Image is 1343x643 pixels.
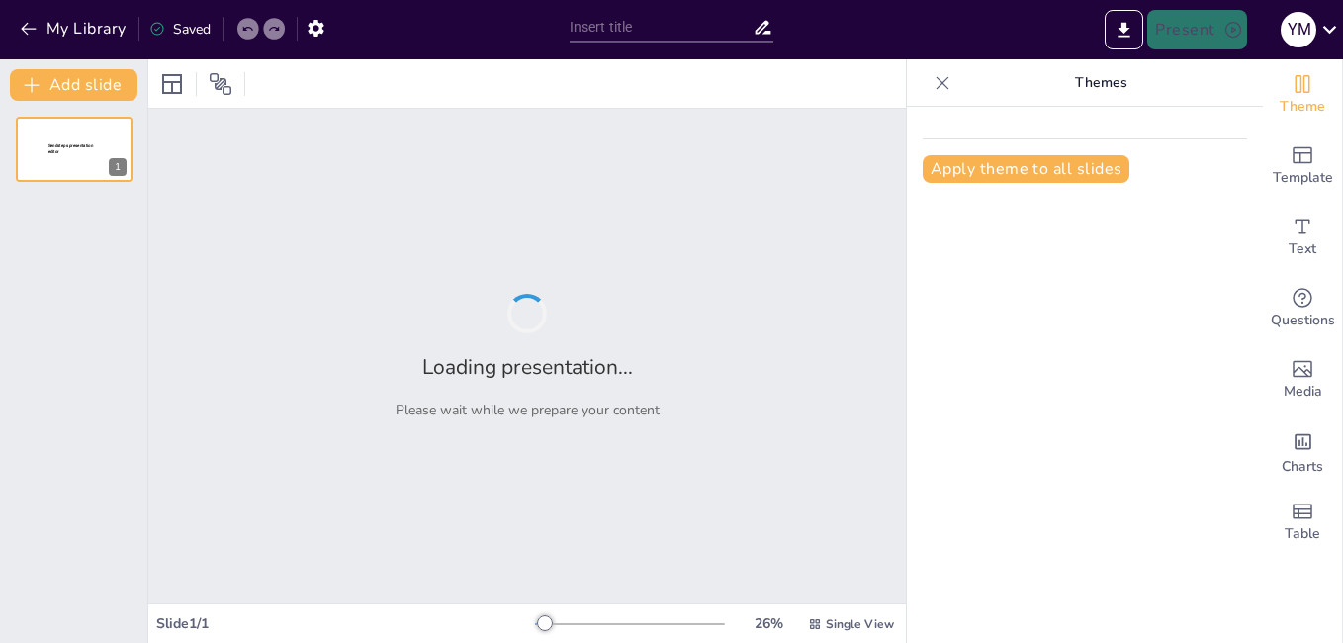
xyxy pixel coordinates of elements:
span: Questions [1271,310,1335,331]
span: Position [209,72,232,96]
span: Sendsteps presentation editor [48,143,93,154]
div: Add ready made slides [1263,131,1342,202]
div: Add a table [1263,487,1342,558]
p: Please wait while we prepare your content [396,401,660,419]
div: Get real-time input from your audience [1263,273,1342,344]
div: Change the overall theme [1263,59,1342,131]
div: 1 [16,117,133,182]
div: Layout [156,68,188,100]
span: Media [1284,381,1322,403]
button: Y M [1281,10,1316,49]
span: Theme [1280,96,1325,118]
span: Single View [826,616,894,632]
div: Add images, graphics, shapes or video [1263,344,1342,415]
span: Table [1285,523,1320,545]
span: Text [1289,238,1316,260]
button: Add slide [10,69,137,101]
span: Charts [1282,456,1323,478]
button: Apply theme to all slides [923,155,1129,183]
button: Present [1147,10,1246,49]
span: Template [1273,167,1333,189]
div: Add text boxes [1263,202,1342,273]
button: Export to PowerPoint [1105,10,1143,49]
h2: Loading presentation... [422,353,633,381]
input: Insert title [570,13,753,42]
div: 1 [109,158,127,176]
div: Slide 1 / 1 [156,614,535,633]
div: Y M [1281,12,1316,47]
div: Add charts and graphs [1263,415,1342,487]
div: Saved [149,20,211,39]
button: My Library [15,13,134,45]
div: 26 % [745,614,792,633]
p: Themes [958,59,1243,107]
